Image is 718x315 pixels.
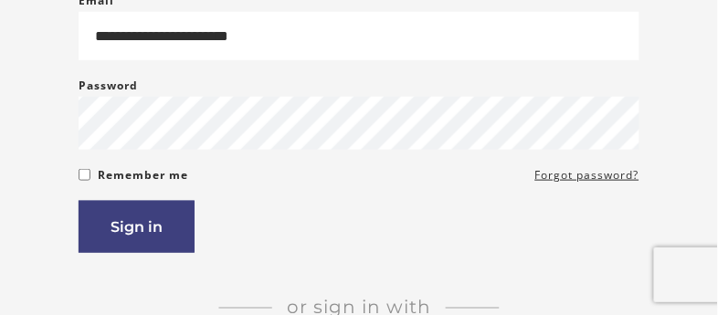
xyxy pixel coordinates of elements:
[98,164,188,186] label: Remember me
[79,201,195,253] button: Sign in
[79,75,138,97] label: Password
[535,164,639,186] a: Forgot password?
